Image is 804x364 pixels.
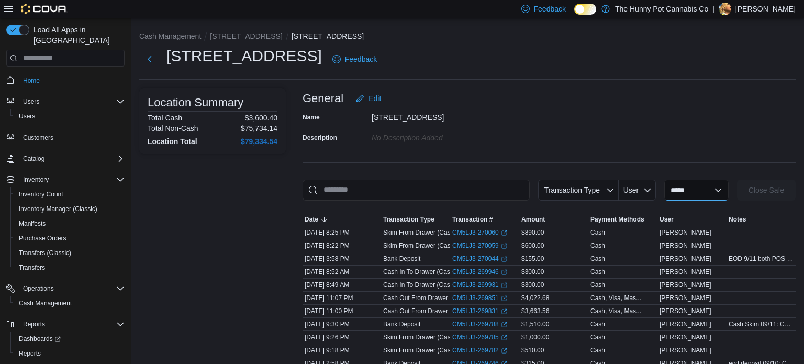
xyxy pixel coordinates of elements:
a: Reports [15,347,45,360]
div: [DATE] 8:22 PM [303,239,381,252]
button: Reports [19,318,49,330]
h6: Total Non-Cash [148,124,198,133]
p: Cash Out From Drawer (Cash 1) [383,307,474,315]
div: [DATE] 9:26 PM [303,331,381,344]
label: Description [303,134,337,142]
a: Inventory Count [15,188,68,201]
button: Transaction Type [538,180,619,201]
button: Transfers [10,260,129,275]
span: Transfers [15,261,125,274]
h4: Location Total [148,137,197,146]
button: Manifests [10,216,129,231]
a: Home [19,74,44,87]
p: Cash In To Drawer (Cash 1) [383,281,461,289]
button: Inventory [19,173,53,186]
a: Dashboards [15,333,65,345]
div: Cash [590,333,605,341]
span: Home [19,74,125,87]
a: CM5LJ3-270060External link [452,228,507,237]
span: Payment Methods [590,215,644,224]
span: $510.00 [521,346,544,355]
span: Reports [23,320,45,328]
svg: External link [501,322,507,328]
svg: External link [501,230,507,236]
span: Dashboards [19,335,61,343]
h4: $79,334.54 [241,137,277,146]
span: Transaction # [452,215,493,224]
span: Inventory [23,175,49,184]
span: [PERSON_NAME] [660,228,711,237]
button: Close Safe [737,180,796,201]
img: Cova [21,4,68,14]
p: Bank Deposit [383,255,420,263]
p: Cash In To Drawer (Cash 2) [383,268,461,276]
button: Inventory Manager (Classic) [10,202,129,216]
span: Operations [23,284,54,293]
a: Inventory Manager (Classic) [15,203,102,215]
label: Name [303,113,320,122]
p: Skim From Drawer (Cash 1) [383,228,461,237]
span: [PERSON_NAME] [660,241,711,250]
svg: External link [501,295,507,302]
a: Cash Management [15,297,76,310]
span: User [660,215,674,224]
span: $4,022.68 [521,294,549,302]
button: Home [2,73,129,88]
span: [PERSON_NAME] [660,281,711,289]
span: Reports [15,347,125,360]
button: Users [10,109,129,124]
span: Inventory Manager (Classic) [19,205,97,213]
button: Users [2,94,129,109]
svg: External link [501,335,507,341]
span: Operations [19,282,125,295]
button: [STREET_ADDRESS] [292,32,364,40]
div: Cash [590,241,605,250]
button: Catalog [2,151,129,166]
button: Reports [2,317,129,332]
button: Transfers (Classic) [10,246,129,260]
span: Home [23,76,40,85]
button: Purchase Orders [10,231,129,246]
span: $1,510.00 [521,320,549,328]
svg: External link [501,348,507,354]
span: $3,663.56 [521,307,549,315]
button: Amount [519,213,588,226]
div: [DATE] 8:52 AM [303,266,381,278]
svg: External link [501,269,507,275]
div: [DATE] 11:07 PM [303,292,381,304]
div: Cash [590,346,605,355]
span: Purchase Orders [19,234,66,242]
button: Edit [352,88,385,109]
span: Users [15,110,125,123]
a: CM5LJ3-270059External link [452,241,507,250]
span: $890.00 [521,228,544,237]
div: [DATE] 8:25 PM [303,226,381,239]
span: Date [305,215,318,224]
span: Inventory Manager (Classic) [15,203,125,215]
button: Date [303,213,381,226]
span: [PERSON_NAME] [660,294,711,302]
button: Transaction Type [381,213,450,226]
p: $3,600.40 [245,114,277,122]
div: Cash [590,281,605,289]
a: Feedback [328,49,381,70]
span: $1,000.00 [521,333,549,341]
a: CM5LJ3-269782External link [452,346,507,355]
div: Cash [590,268,605,276]
span: Transfers (Classic) [15,247,125,259]
span: Reports [19,349,41,358]
button: Transaction # [450,213,519,226]
span: $300.00 [521,268,544,276]
p: [PERSON_NAME] [735,3,796,15]
button: Catalog [19,152,49,165]
span: Dashboards [15,333,125,345]
h1: [STREET_ADDRESS] [166,46,322,67]
div: [STREET_ADDRESS] [372,109,512,122]
span: User [623,186,639,194]
h6: Total Cash [148,114,182,122]
span: Cash Management [19,299,72,307]
button: Cash Management [10,296,129,311]
span: [PERSON_NAME] [660,346,711,355]
div: Cash [590,255,605,263]
a: Users [15,110,39,123]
